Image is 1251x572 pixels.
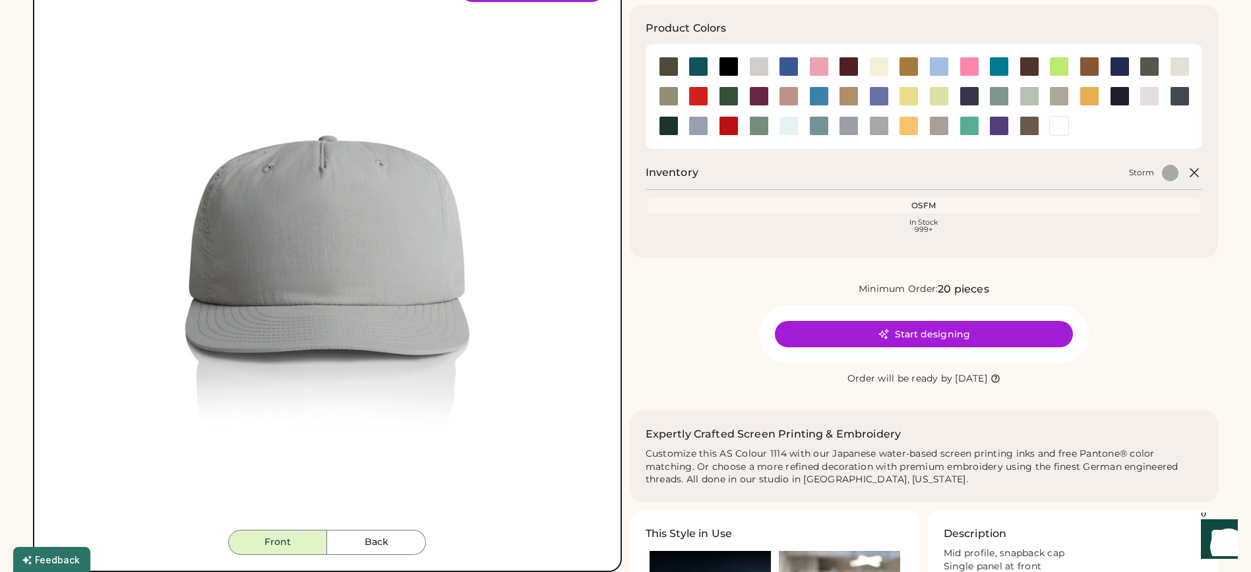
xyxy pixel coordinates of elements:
h3: Product Colors [646,20,727,36]
div: [DATE] [955,372,987,386]
div: Storm [1129,167,1154,178]
h2: Expertly Crafted Screen Printing & Embroidery [646,426,901,442]
h2: Inventory [646,165,698,181]
div: Customize this AS Colour 1114 with our Japanese water-based screen printing inks and free Pantone... [646,447,1203,487]
div: Order will be ready by [847,372,953,386]
div: In Stock 999+ [651,219,1198,233]
button: Start designing [775,321,1073,347]
h3: Description [944,526,1007,542]
button: Front [228,530,327,555]
h3: This Style in Use [646,526,733,542]
div: 20 pieces [938,281,989,297]
div: Minimum Order: [859,283,938,296]
button: Back [327,530,426,555]
iframe: Front Chat [1188,513,1245,569]
div: OSFM [651,200,1198,211]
